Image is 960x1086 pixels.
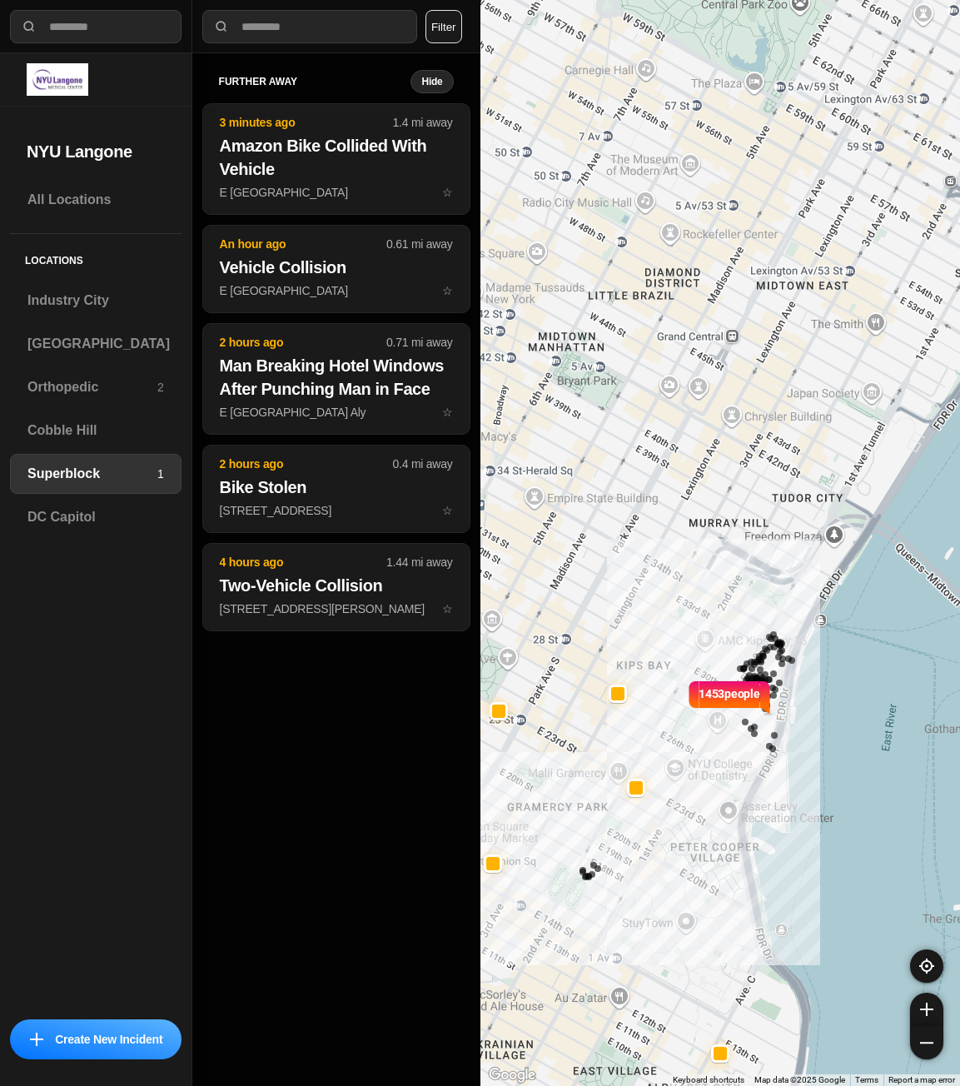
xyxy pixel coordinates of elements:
[27,140,165,163] h2: NYU Langone
[386,334,452,351] p: 0.71 mi away
[920,1003,933,1016] img: zoom-in
[10,324,182,364] a: [GEOGRAPHIC_DATA]
[10,1019,182,1059] button: iconCreate New Incident
[202,543,470,631] button: 4 hours ago1.44 mi awayTwo-Vehicle Collision[STREET_ADDRESS][PERSON_NAME]star
[10,367,182,407] a: Orthopedic2
[27,421,164,441] h3: Cobble Hill
[27,377,157,397] h3: Orthopedic
[220,184,453,201] p: E [GEOGRAPHIC_DATA]
[10,454,182,494] a: Superblock1
[220,554,386,570] p: 4 hours ago
[220,404,453,421] p: E [GEOGRAPHIC_DATA] Aly
[10,497,182,537] a: DC Capitol
[910,1026,943,1059] button: zoom-out
[485,1064,540,1086] a: Open this area in Google Maps (opens a new window)
[202,405,470,419] a: 2 hours ago0.71 mi awayMan Breaking Hotel Windows After Punching Man in FaceE [GEOGRAPHIC_DATA] A...
[10,281,182,321] a: Industry City
[202,225,470,313] button: An hour ago0.61 mi awayVehicle CollisionE [GEOGRAPHIC_DATA]star
[202,103,470,215] button: 3 minutes ago1.4 mi awayAmazon Bike Collided With VehicleE [GEOGRAPHIC_DATA]star
[425,10,462,43] button: Filter
[220,502,453,519] p: [STREET_ADDRESS]
[157,466,164,482] p: 1
[754,1075,845,1084] span: Map data ©2025 Google
[442,406,453,419] span: star
[919,959,934,974] img: recenter
[421,75,442,88] small: Hide
[157,379,164,396] p: 2
[219,75,411,88] h5: further away
[27,291,164,311] h3: Industry City
[386,236,452,252] p: 0.61 mi away
[21,18,37,35] img: search
[202,503,470,517] a: 2 hours ago0.4 mi awayBike Stolen[STREET_ADDRESS]star
[202,445,470,533] button: 2 hours ago0.4 mi awayBike Stolen[STREET_ADDRESS]star
[393,114,453,131] p: 1.4 mi away
[220,282,453,299] p: E [GEOGRAPHIC_DATA]
[220,134,453,181] h2: Amazon Bike Collided With Vehicle
[10,180,182,220] a: All Locations
[410,70,453,93] button: Hide
[220,334,386,351] p: 2 hours ago
[759,679,772,715] img: notch
[442,602,453,615] span: star
[27,63,88,96] img: logo
[220,476,453,499] h2: Bike Stolen
[202,185,470,199] a: 3 minutes ago1.4 mi awayAmazon Bike Collided With VehicleE [GEOGRAPHIC_DATA]star
[10,411,182,451] a: Cobble Hill
[220,574,453,597] h2: Two-Vehicle Collision
[442,186,453,199] span: star
[202,601,470,615] a: 4 hours ago1.44 mi awayTwo-Vehicle Collision[STREET_ADDRESS][PERSON_NAME]star
[220,600,453,617] p: [STREET_ADDRESS][PERSON_NAME]
[920,1036,933,1049] img: zoom-out
[27,507,164,527] h3: DC Capitol
[27,190,164,210] h3: All Locations
[442,504,453,517] span: star
[855,1075,878,1084] a: Terms
[673,1074,744,1086] button: Keyboard shortcuts
[485,1064,540,1086] img: Google
[220,456,393,472] p: 2 hours ago
[393,456,453,472] p: 0.4 mi away
[27,334,170,354] h3: [GEOGRAPHIC_DATA]
[686,679,699,715] img: notch
[386,554,452,570] p: 1.44 mi away
[910,993,943,1026] button: zoom-in
[30,1033,43,1046] img: icon
[55,1031,162,1048] p: Create New Incident
[442,284,453,297] span: star
[202,323,470,435] button: 2 hours ago0.71 mi awayMan Breaking Hotel Windows After Punching Man in FaceE [GEOGRAPHIC_DATA] A...
[699,685,760,722] p: 1453 people
[220,256,453,279] h2: Vehicle Collision
[220,236,386,252] p: An hour ago
[202,283,470,297] a: An hour ago0.61 mi awayVehicle CollisionE [GEOGRAPHIC_DATA]star
[27,464,157,484] h3: Superblock
[213,18,230,35] img: search
[10,234,182,281] h5: Locations
[220,114,393,131] p: 3 minutes ago
[220,354,453,401] h2: Man Breaking Hotel Windows After Punching Man in Face
[888,1075,955,1084] a: Report a map error
[910,949,943,983] button: recenter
